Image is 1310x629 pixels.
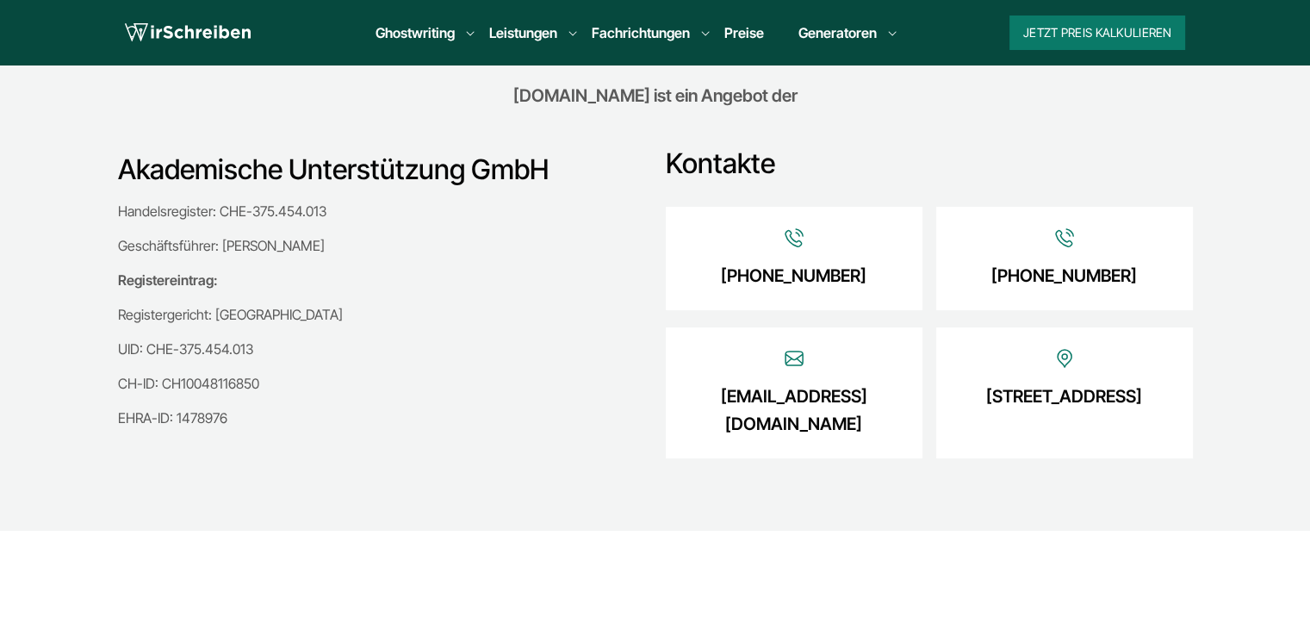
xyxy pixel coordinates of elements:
[118,153,631,187] h3: Akademische Unterstützung GmbH
[1009,16,1185,50] button: Jetzt Preis kalkulieren
[118,235,631,256] p: Geschäftsführer: [PERSON_NAME]
[784,348,804,369] img: Icon
[118,201,631,221] p: Handelsregister: CHE-375.454.013
[991,262,1137,290] a: [PHONE_NUMBER]
[118,304,631,325] p: Registergericht: [GEOGRAPHIC_DATA]
[666,146,1193,181] h3: Kontakte
[306,82,1004,109] p: [DOMAIN_NAME] ist ein Angebot der
[784,227,804,248] img: Icon
[489,22,557,43] a: Leistungen
[986,383,1142,410] a: [STREET_ADDRESS]
[118,339,631,359] p: UID: CHE-375.454.013
[118,373,631,394] p: CH-ID: CH10048116850
[592,22,690,43] a: Fachrichtungen
[691,383,897,438] a: [EMAIL_ADDRESS][DOMAIN_NAME]
[125,20,251,46] img: logo wirschreiben
[376,22,455,43] a: Ghostwriting
[1054,227,1075,248] img: Icon
[721,262,866,290] a: [PHONE_NUMBER]
[798,22,877,43] a: Generatoren
[1054,348,1075,369] img: Icon
[118,408,631,428] p: EHRA-ID: 1478976
[724,24,764,41] a: Preise
[118,271,218,289] strong: Registereintrag:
